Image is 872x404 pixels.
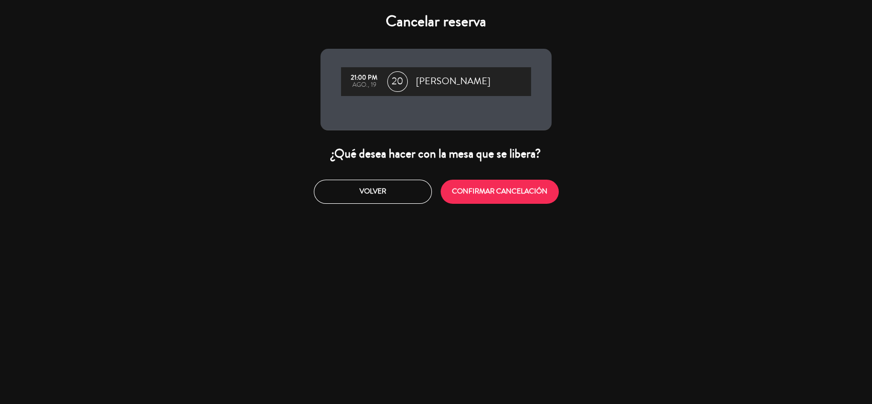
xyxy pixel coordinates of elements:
button: CONFIRMAR CANCELACIÓN [441,180,559,204]
span: 20 [387,71,408,92]
button: Volver [314,180,432,204]
span: [PERSON_NAME] [416,74,490,89]
div: ¿Qué desea hacer con la mesa que se libera? [320,146,552,162]
div: ago., 19 [346,82,382,89]
div: 21:00 PM [346,74,382,82]
h4: Cancelar reserva [320,12,552,31]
